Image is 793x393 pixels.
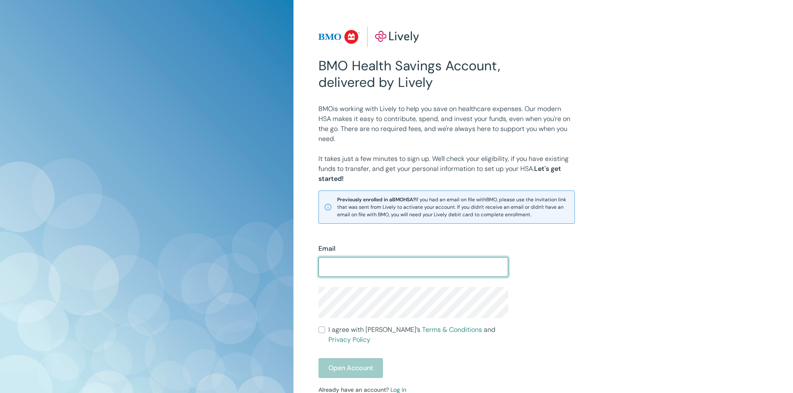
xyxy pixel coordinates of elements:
[328,335,370,344] a: Privacy Policy
[318,57,508,91] h2: BMO Health Savings Account, delivered by Lively
[318,27,419,47] img: Lively
[422,325,482,334] a: Terms & Conditions
[337,196,415,203] strong: Previously enrolled in a BMO HSA?
[318,244,336,254] label: Email
[318,104,575,144] p: BMO is working with Lively to help you save on healthcare expenses. Our modern HSA makes it easy ...
[337,196,569,218] span: If you had an email on file with BMO , please use the invitation link that was sent from Lively t...
[328,325,508,345] span: I agree with [PERSON_NAME]’s and
[318,154,575,184] p: It takes just a few minutes to sign up. We'll check your eligibility, if you have existing funds ...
